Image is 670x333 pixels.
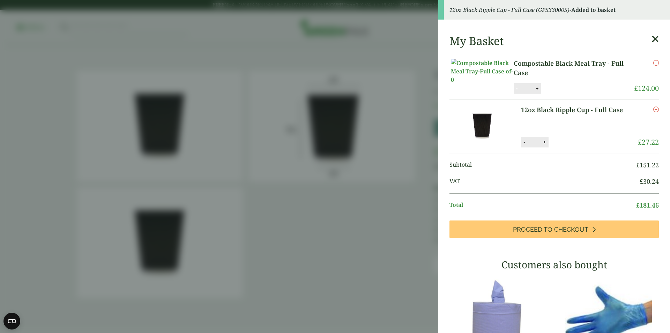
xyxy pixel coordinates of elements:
[449,201,636,210] span: Total
[653,105,659,114] a: Remove this item
[640,177,643,186] span: £
[513,226,588,233] span: Proceed to Checkout
[636,201,640,209] span: £
[636,161,640,169] span: £
[449,6,569,14] em: 12oz Black Ripple Cup - Full Case (GP5330005)
[571,6,616,14] strong: Added to basket
[451,59,514,84] img: Compostable Black Meal Tray-Full Case of-0
[653,59,659,67] a: Remove this item
[638,137,642,147] span: £
[521,139,527,145] button: -
[521,105,630,115] a: 12oz Black Ripple Cup - Full Case
[3,313,20,330] button: Open CMP widget
[449,177,640,186] span: VAT
[534,86,541,92] button: +
[449,160,636,170] span: Subtotal
[449,34,504,48] h2: My Basket
[451,105,514,147] img: 12oz Black Ripple Cup-Full Case of-0
[449,259,659,271] h3: Customers also bought
[541,139,548,145] button: +
[636,201,659,209] bdi: 181.46
[514,86,520,92] button: -
[634,84,638,93] span: £
[638,137,659,147] bdi: 27.22
[449,220,659,238] a: Proceed to Checkout
[634,84,659,93] bdi: 124.00
[640,177,659,186] bdi: 30.24
[514,59,634,78] a: Compostable Black Meal Tray - Full Case
[636,161,659,169] bdi: 151.22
